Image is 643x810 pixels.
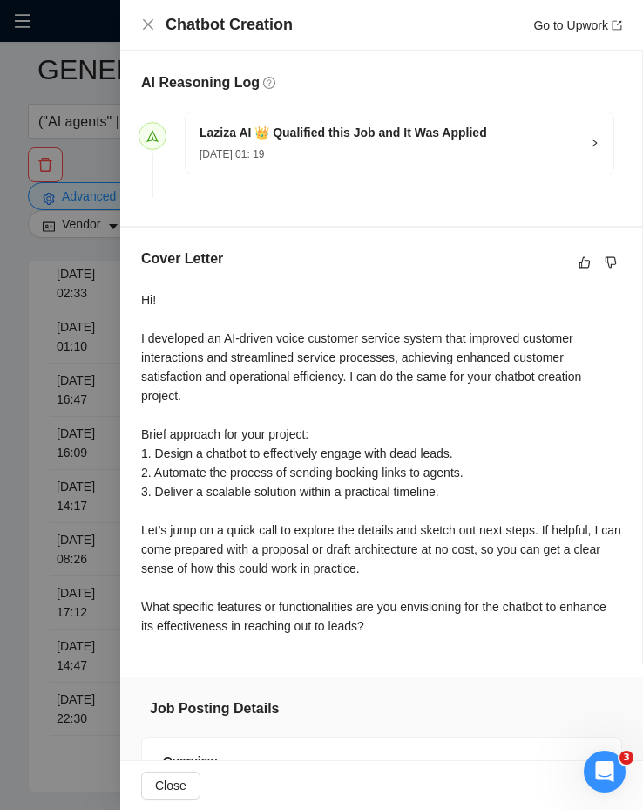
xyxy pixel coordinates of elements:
span: close [141,17,155,31]
h5: Laziza AI 👑 Qualified this Job and It Was Applied [200,124,487,142]
span: right [589,138,599,148]
span: export [612,20,622,31]
span: question-circle [263,77,275,89]
h4: Chatbot Creation [166,14,293,36]
span: Overview [163,752,217,771]
h5: Job Posting Details [150,698,279,719]
span: [DATE] 01: 19 [200,148,264,160]
span: like [579,255,591,269]
button: Close [141,772,200,800]
button: dislike [600,252,621,273]
div: Hi! I developed an AI-driven voice customer service system that improved customer interactions an... [141,290,621,636]
iframe: Intercom live chat [584,751,626,793]
h5: Cover Letter [141,248,223,269]
span: dislike [605,255,617,269]
span: send [146,130,159,142]
span: Close [155,776,186,795]
h5: AI Reasoning Log [141,72,260,93]
button: like [574,252,595,273]
a: Go to Upworkexport [533,18,622,32]
span: 3 [619,751,633,765]
button: Close [141,17,155,32]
